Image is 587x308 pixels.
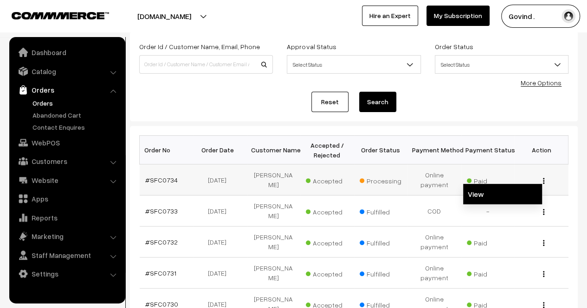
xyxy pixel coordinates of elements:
a: Reports [12,209,122,226]
a: Dashboard [12,44,122,61]
a: View [463,184,542,204]
th: Action [515,136,568,164]
img: Menu [543,240,544,246]
span: Select Status [287,55,420,74]
a: Abandoned Cart [30,110,122,120]
th: Customer Name [247,136,301,164]
td: [PERSON_NAME] [247,258,301,289]
span: Fulfilled [360,236,406,248]
span: Accepted [306,174,352,186]
a: #SFC0733 [145,207,178,215]
td: [DATE] [193,195,247,226]
td: [DATE] [193,226,247,258]
span: Fulfilled [360,205,406,217]
a: Contact Enquires [30,122,122,132]
img: user [561,9,575,23]
td: COD [407,195,461,226]
th: Order No [140,136,194,164]
a: More Options [521,79,561,87]
a: Staff Management [12,247,122,264]
span: Processing [360,174,406,186]
span: Paid [467,174,513,186]
td: [DATE] [193,164,247,195]
label: Order Id / Customer Name, Email, Phone [139,42,260,51]
th: Order Date [193,136,247,164]
a: #SFC0732 [145,238,178,246]
td: [PERSON_NAME] [247,226,301,258]
span: Select Status [435,57,568,73]
img: Menu [543,209,544,215]
a: Orders [30,98,122,108]
span: Accepted [306,205,352,217]
span: Select Status [435,55,568,74]
a: WebPOS [12,134,122,151]
a: #SFC0730 [145,300,178,308]
img: COMMMERCE [12,12,109,19]
span: Accepted [306,236,352,248]
th: Payment Method [407,136,461,164]
a: Hire an Expert [362,6,418,26]
span: Select Status [287,57,420,73]
a: COMMMERCE [12,9,93,20]
img: Menu [543,271,544,277]
button: [DOMAIN_NAME] [105,5,224,28]
a: #SFC0734 [145,176,178,184]
td: [DATE] [193,258,247,289]
th: Payment Status [461,136,515,164]
a: My Subscription [426,6,490,26]
label: Approval Status [287,42,336,51]
img: Menu [543,302,544,308]
a: Reset [311,92,348,112]
th: Accepted / Rejected [300,136,354,164]
td: Online payment [407,226,461,258]
span: Paid [467,267,513,279]
label: Order Status [435,42,473,51]
th: Order Status [354,136,408,164]
a: Catalog [12,63,122,80]
button: Search [359,92,396,112]
a: Settings [12,265,122,282]
a: Orders [12,82,122,98]
a: Customers [12,153,122,170]
td: - [461,195,515,226]
a: Website [12,172,122,189]
a: Apps [12,190,122,207]
a: #SFC0731 [145,269,176,277]
td: [PERSON_NAME] [247,164,301,195]
button: Govind . [501,5,580,28]
td: [PERSON_NAME] [247,195,301,226]
td: Online payment [407,164,461,195]
input: Order Id / Customer Name / Customer Email / Customer Phone [139,55,273,74]
td: Online payment [407,258,461,289]
img: Menu [543,178,544,184]
a: Marketing [12,228,122,245]
span: Accepted [306,267,352,279]
span: Fulfilled [360,267,406,279]
span: Paid [467,236,513,248]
